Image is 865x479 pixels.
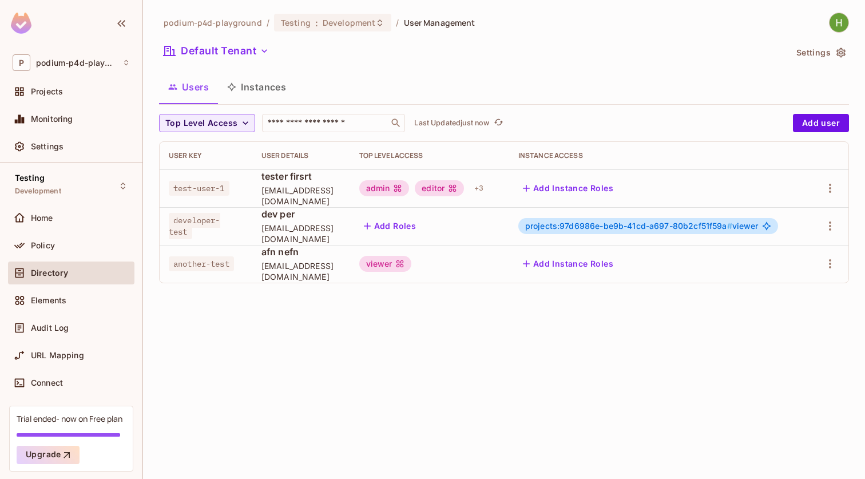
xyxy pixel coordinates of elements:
[261,151,341,160] div: User Details
[359,180,410,196] div: admin
[31,114,73,124] span: Monitoring
[404,17,475,28] span: User Management
[169,181,229,196] span: test-user-1
[281,17,311,28] span: Testing
[793,114,849,132] button: Add user
[17,446,80,464] button: Upgrade
[11,13,31,34] img: SReyMgAAAABJRU5ErkJggg==
[31,241,55,250] span: Policy
[727,221,732,231] span: #
[518,179,618,197] button: Add Instance Roles
[489,116,505,130] span: Click to refresh data
[15,173,45,183] span: Testing
[31,87,63,96] span: Projects
[525,221,759,231] span: viewer
[261,223,341,244] span: [EMAIL_ADDRESS][DOMAIN_NAME]
[359,256,412,272] div: viewer
[315,18,319,27] span: :
[518,255,618,273] button: Add Instance Roles
[31,142,64,151] span: Settings
[31,378,63,387] span: Connect
[261,208,341,220] span: dev per
[31,323,69,332] span: Audit Log
[525,221,732,231] span: projects:97d6986e-be9b-41cd-a697-80b2cf51f59a
[518,151,800,160] div: Instance Access
[494,117,503,129] span: refresh
[830,13,848,32] img: Haresh Pudipeddi
[470,179,488,197] div: + 3
[13,54,30,71] span: P
[218,73,295,101] button: Instances
[31,213,53,223] span: Home
[159,73,218,101] button: Users
[261,185,341,207] span: [EMAIL_ADDRESS][DOMAIN_NAME]
[792,43,849,62] button: Settings
[261,260,341,282] span: [EMAIL_ADDRESS][DOMAIN_NAME]
[164,17,262,28] span: the active workspace
[159,114,255,132] button: Top Level Access
[415,180,464,196] div: editor
[267,17,269,28] li: /
[323,17,375,28] span: Development
[169,213,220,239] span: developer-test
[159,42,273,60] button: Default Tenant
[31,296,66,305] span: Elements
[31,268,68,278] span: Directory
[359,151,500,160] div: Top Level Access
[414,118,489,128] p: Last Updated just now
[261,246,341,258] span: afn nefn
[359,217,421,235] button: Add Roles
[31,351,84,360] span: URL Mapping
[169,256,234,271] span: another-test
[491,116,505,130] button: refresh
[261,170,341,183] span: tester firsrt
[36,58,116,68] span: Workspace: podium-p4d-playground
[15,187,61,196] span: Development
[165,116,237,130] span: Top Level Access
[169,151,243,160] div: User Key
[396,17,399,28] li: /
[17,413,122,424] div: Trial ended- now on Free plan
